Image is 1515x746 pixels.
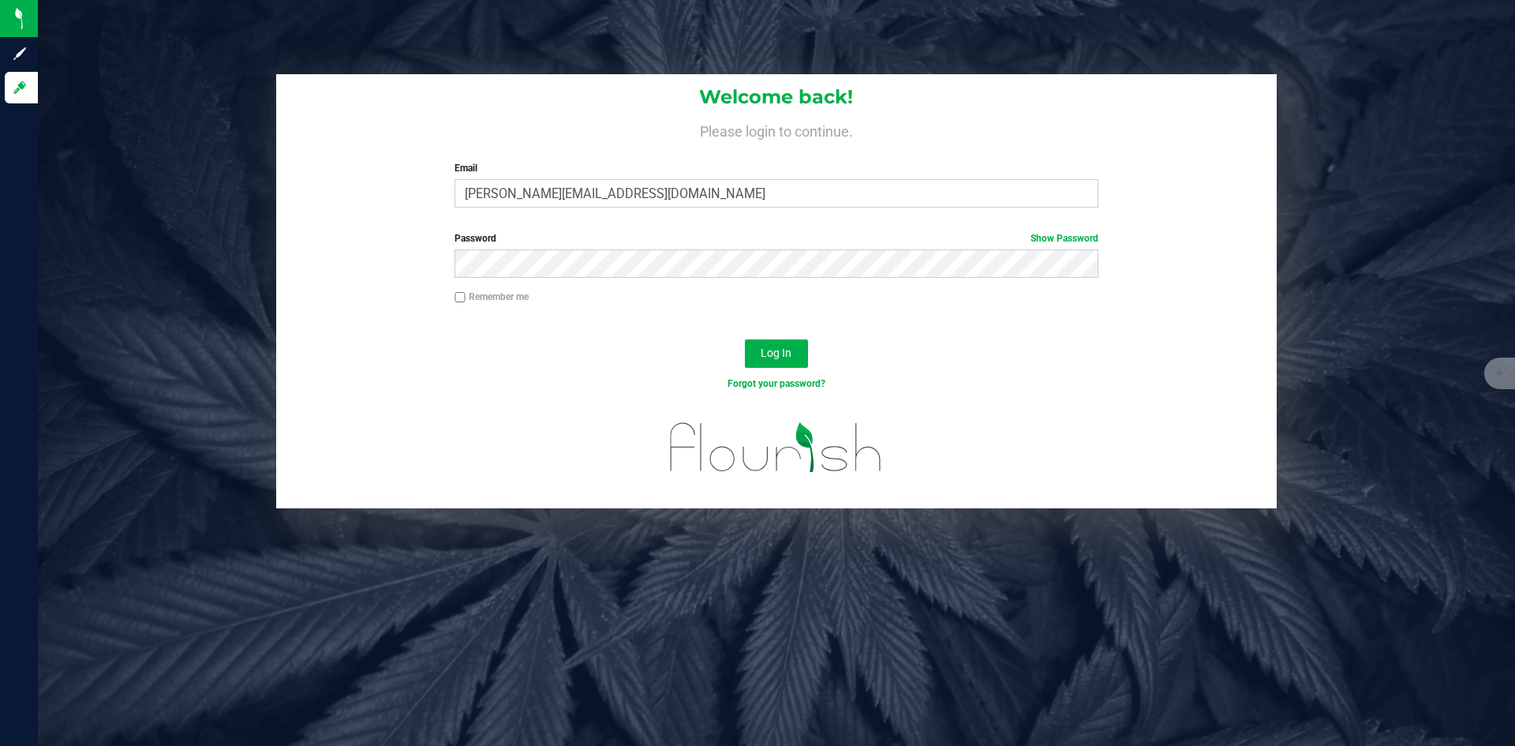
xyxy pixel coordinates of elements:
[454,290,529,304] label: Remember me
[12,80,28,96] inline-svg: Log in
[454,161,1098,175] label: Email
[761,347,791,359] span: Log In
[454,233,496,244] span: Password
[745,339,808,368] button: Log In
[276,87,1277,107] h1: Welcome back!
[276,120,1277,139] h4: Please login to continue.
[1031,233,1098,244] a: Show Password
[12,46,28,62] inline-svg: Sign up
[651,407,901,488] img: flourish_logo.svg
[454,292,466,303] input: Remember me
[728,378,825,389] a: Forgot your password?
